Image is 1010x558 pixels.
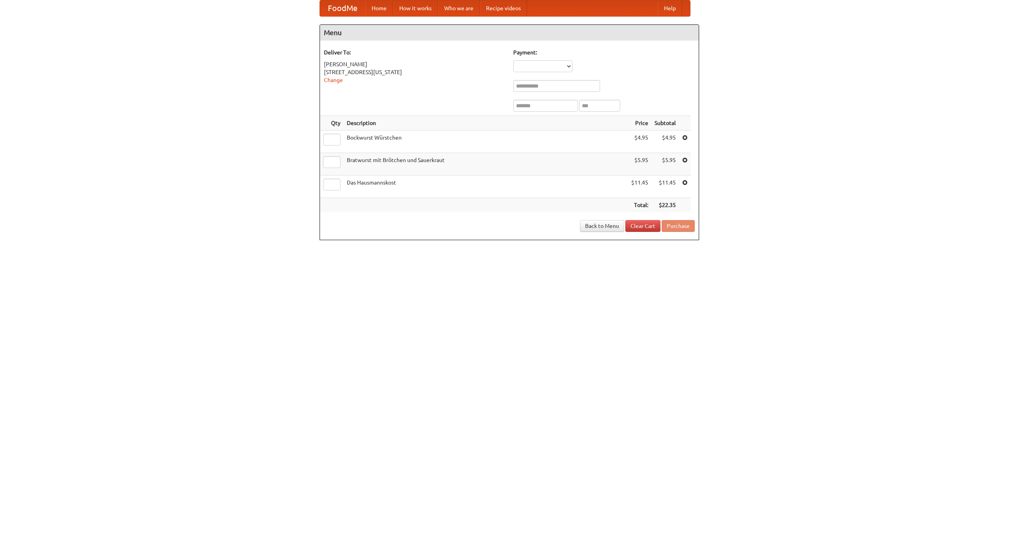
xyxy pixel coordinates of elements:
[344,116,628,131] th: Description
[320,25,699,41] h4: Menu
[324,77,343,83] a: Change
[320,0,365,16] a: FoodMe
[513,49,695,56] h5: Payment:
[393,0,438,16] a: How it works
[628,198,651,213] th: Total:
[320,116,344,131] th: Qty
[324,68,505,76] div: [STREET_ADDRESS][US_STATE]
[344,175,628,198] td: Das Hausmannskost
[651,175,679,198] td: $11.45
[651,153,679,175] td: $5.95
[628,131,651,153] td: $4.95
[480,0,527,16] a: Recipe videos
[658,0,682,16] a: Help
[438,0,480,16] a: Who we are
[344,131,628,153] td: Bockwurst Würstchen
[625,220,660,232] a: Clear Cart
[662,220,695,232] button: Purchase
[651,116,679,131] th: Subtotal
[628,175,651,198] td: $11.45
[344,153,628,175] td: Bratwurst mit Brötchen und Sauerkraut
[628,116,651,131] th: Price
[651,131,679,153] td: $4.95
[651,198,679,213] th: $22.35
[324,60,505,68] div: [PERSON_NAME]
[580,220,624,232] a: Back to Menu
[628,153,651,175] td: $5.95
[365,0,393,16] a: Home
[324,49,505,56] h5: Deliver To:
